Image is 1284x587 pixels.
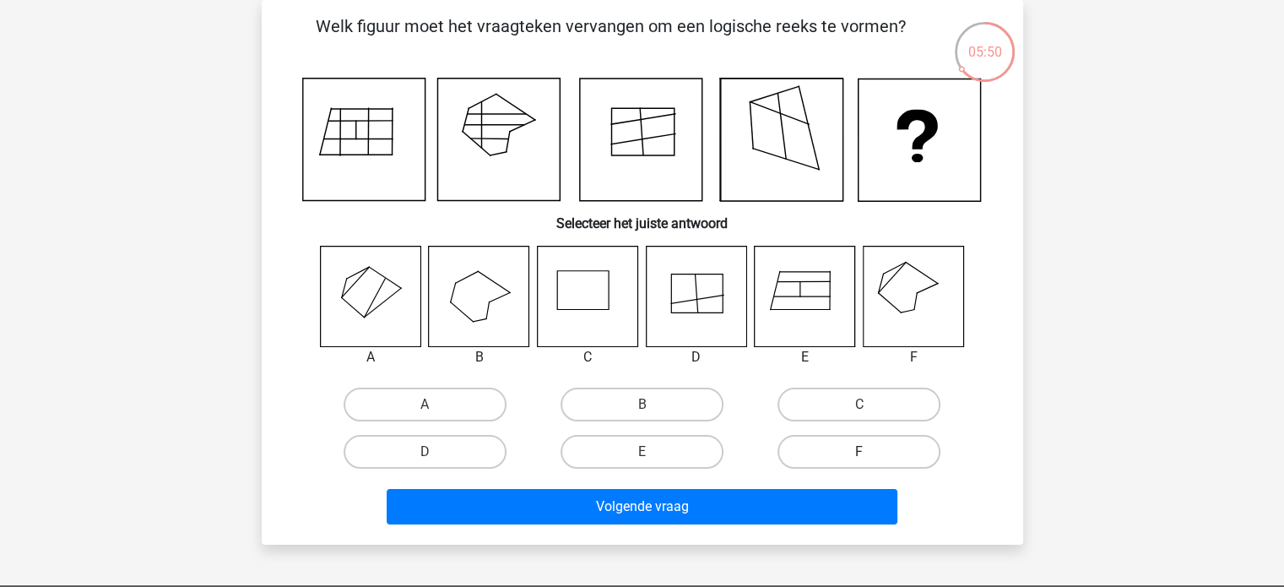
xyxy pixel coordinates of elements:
label: A [344,388,507,421]
label: E [561,435,723,469]
label: B [561,388,723,421]
div: 05:50 [953,20,1016,63]
div: B [415,347,543,367]
div: C [524,347,652,367]
div: F [850,347,978,367]
label: D [344,435,507,469]
div: D [633,347,761,367]
p: Welk figuur moet het vraagteken vervangen om een logische reeks te vormen? [289,14,933,64]
h6: Selecteer het juiste antwoord [289,202,996,231]
label: F [777,435,940,469]
label: C [777,388,940,421]
div: E [741,347,869,367]
button: Volgende vraag [387,489,897,524]
div: A [307,347,435,367]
